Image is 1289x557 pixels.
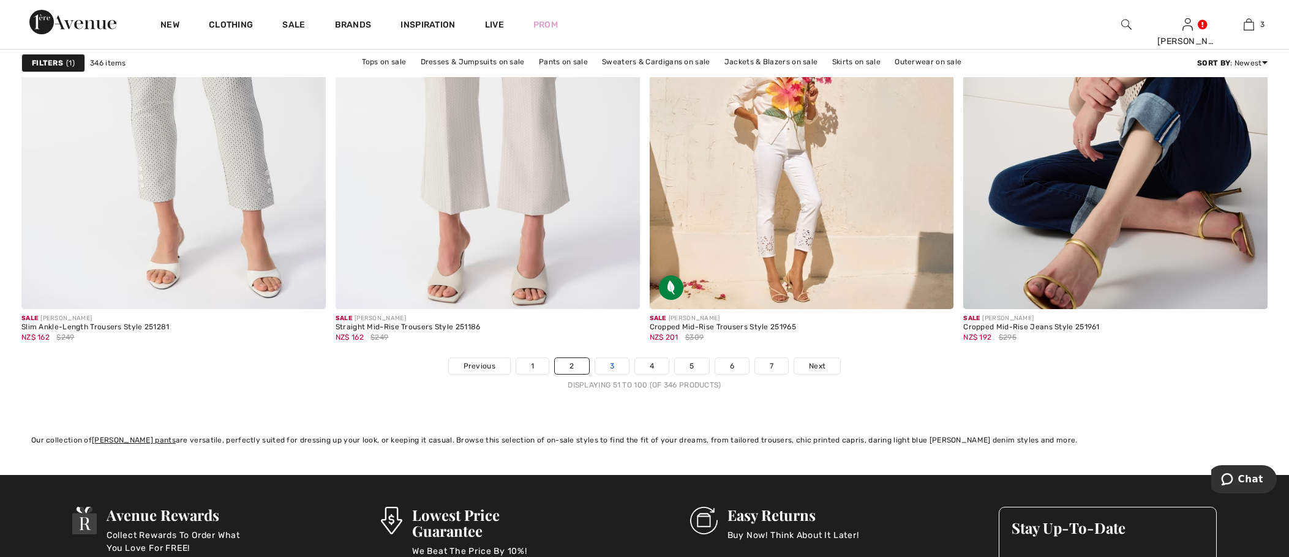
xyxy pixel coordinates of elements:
[595,358,629,374] a: 3
[56,332,74,343] span: $249
[715,358,749,374] a: 6
[727,507,859,523] h3: Easy Returns
[1121,17,1132,32] img: search the website
[370,332,388,343] span: $249
[533,18,558,31] a: Prom
[412,507,565,539] h3: Lowest Price Guarantee
[485,18,504,31] a: Live
[596,54,716,70] a: Sweaters & Cardigans on sale
[1244,17,1254,32] img: My Bag
[21,333,50,342] span: NZ$ 162
[533,54,594,70] a: Pants on sale
[1157,35,1217,48] div: [PERSON_NAME]
[650,315,666,322] span: Sale
[1197,59,1230,67] strong: Sort By
[1182,17,1193,32] img: My Info
[963,314,1100,323] div: [PERSON_NAME]
[336,333,364,342] span: NZ$ 162
[650,314,796,323] div: [PERSON_NAME]
[1219,17,1279,32] a: 3
[675,358,708,374] a: 5
[826,54,887,70] a: Skirts on sale
[690,507,718,534] img: Easy Returns
[999,332,1017,343] span: $295
[107,507,256,523] h3: Avenue Rewards
[1012,520,1204,536] h3: Stay Up-To-Date
[659,275,683,300] img: Sustainable Fabric
[889,54,968,70] a: Outerwear on sale
[107,529,256,553] p: Collect Rewards To Order What You Love For FREE!
[92,436,176,444] a: [PERSON_NAME] pants
[516,358,549,374] a: 1
[282,20,305,32] a: Sale
[29,10,116,34] img: 1ère Avenue
[727,529,859,553] p: Buy Now! Think About It Later!
[31,435,1258,446] div: Our collection of are versatile, perfectly suited for dressing up your look, or keeping it casual...
[160,20,179,32] a: New
[794,358,840,374] a: Next
[356,54,413,70] a: Tops on sale
[21,323,170,332] div: Slim Ankle-Length Trousers Style 251281
[1197,58,1268,69] div: : Newest
[209,20,253,32] a: Clothing
[449,358,510,374] a: Previous
[963,323,1100,332] div: Cropped Mid-Rise Jeans Style 251961
[21,379,1268,391] div: Displaying 51 to 100 (of 346 products)
[66,58,75,69] span: 1
[32,58,63,69] strong: Filters
[21,315,38,322] span: Sale
[963,333,991,342] span: NZ$ 192
[336,323,481,332] div: Straight Mid-Rise Trousers Style 251186
[685,332,704,343] span: $309
[809,361,825,372] span: Next
[336,314,481,323] div: [PERSON_NAME]
[21,314,170,323] div: [PERSON_NAME]
[90,58,126,69] span: 346 items
[335,20,372,32] a: Brands
[755,358,788,374] a: 7
[1211,465,1277,496] iframe: Opens a widget where you can chat to one of our agents
[21,357,1268,391] nav: Page navigation
[336,315,352,322] span: Sale
[415,54,531,70] a: Dresses & Jumpsuits on sale
[650,333,678,342] span: NZ$ 201
[464,361,495,372] span: Previous
[400,20,455,32] span: Inspiration
[635,358,669,374] a: 4
[1260,19,1265,30] span: 3
[718,54,824,70] a: Jackets & Blazers on sale
[963,315,980,322] span: Sale
[72,507,97,534] img: Avenue Rewards
[381,507,402,534] img: Lowest Price Guarantee
[555,358,588,374] a: 2
[650,323,796,332] div: Cropped Mid-Rise Trousers Style 251965
[1182,18,1193,30] a: Sign In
